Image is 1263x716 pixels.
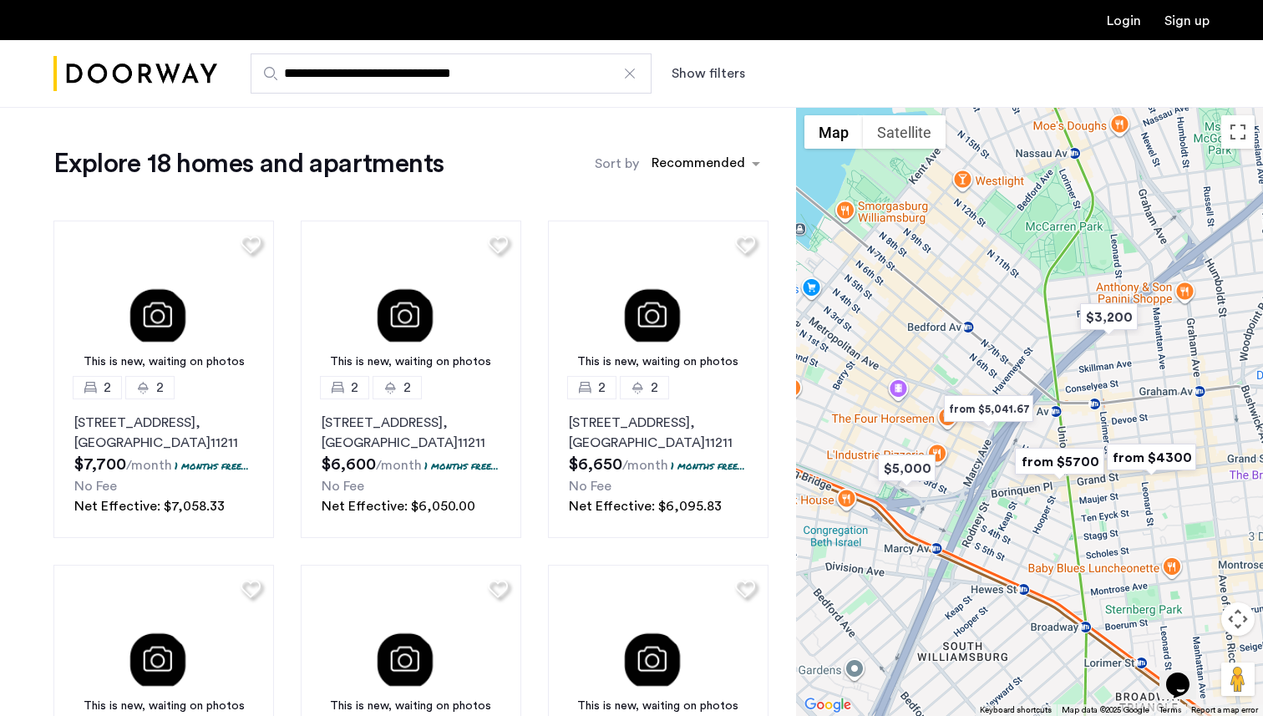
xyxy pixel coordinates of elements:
[548,221,768,388] a: This is new, waiting on photos
[569,500,722,513] span: Net Effective: $6,095.83
[1159,704,1181,716] a: Terms (opens in new tab)
[1062,706,1149,714] span: Map data ©2025 Google
[622,459,668,472] sub: /month
[651,378,658,398] span: 2
[376,459,422,472] sub: /month
[156,378,164,398] span: 2
[74,480,117,493] span: No Fee
[74,413,253,453] p: [STREET_ADDRESS] 11211
[569,480,611,493] span: No Fee
[569,456,622,473] span: $6,650
[598,378,606,398] span: 2
[1191,704,1258,716] a: Report a map error
[871,449,942,487] div: $5,000
[322,413,500,453] p: [STREET_ADDRESS] 11211
[74,500,225,513] span: Net Effective: $7,058.33
[53,388,274,538] a: 22[STREET_ADDRESS], [GEOGRAPHIC_DATA]112111 months free...No FeeNet Effective: $7,058.33
[1159,649,1213,699] iframe: chat widget
[322,480,364,493] span: No Fee
[251,53,652,94] input: Apartment Search
[556,353,760,371] div: This is new, waiting on photos
[1107,14,1141,28] a: Login
[1221,663,1255,696] button: Drag Pegman onto the map to open Street View
[53,221,274,388] a: This is new, waiting on photos
[643,149,768,179] ng-select: sort-apartment
[301,221,521,388] img: 3.gif
[1073,298,1144,336] div: $3,200
[62,353,266,371] div: This is new, waiting on photos
[980,704,1052,716] button: Keyboard shortcuts
[351,378,358,398] span: 2
[548,388,768,538] a: 22[STREET_ADDRESS], [GEOGRAPHIC_DATA]112111 months free...No FeeNet Effective: $6,095.83
[301,221,521,388] a: This is new, waiting on photos
[556,698,760,715] div: This is new, waiting on photos
[649,153,745,177] div: Recommended
[671,459,745,473] p: 1 months free...
[53,43,217,105] img: logo
[800,694,855,716] a: Open this area in Google Maps (opens a new window)
[548,221,768,388] img: 3.gif
[62,698,266,715] div: This is new, waiting on photos
[1008,443,1111,480] div: from $5700
[175,459,249,473] p: 1 months free...
[424,459,499,473] p: 1 months free...
[804,115,863,149] button: Show street map
[1221,115,1255,149] button: Toggle fullscreen view
[672,63,745,84] button: Show or hide filters
[309,698,513,715] div: This is new, waiting on photos
[1100,439,1203,476] div: from $4300
[104,378,111,398] span: 2
[569,413,748,453] p: [STREET_ADDRESS] 11211
[126,459,172,472] sub: /month
[74,456,126,473] span: $7,700
[595,154,639,174] label: Sort by
[800,694,855,716] img: Google
[309,353,513,371] div: This is new, waiting on photos
[322,500,475,513] span: Net Effective: $6,050.00
[322,456,376,473] span: $6,600
[1164,14,1210,28] a: Registration
[863,115,946,149] button: Show satellite imagery
[53,147,444,180] h1: Explore 18 homes and apartments
[1221,602,1255,636] button: Map camera controls
[301,388,521,538] a: 22[STREET_ADDRESS], [GEOGRAPHIC_DATA]112111 months free...No FeeNet Effective: $6,050.00
[403,378,411,398] span: 2
[53,221,274,388] img: 3.gif
[53,43,217,105] a: Cazamio Logo
[937,390,1040,428] div: from $5,041.67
